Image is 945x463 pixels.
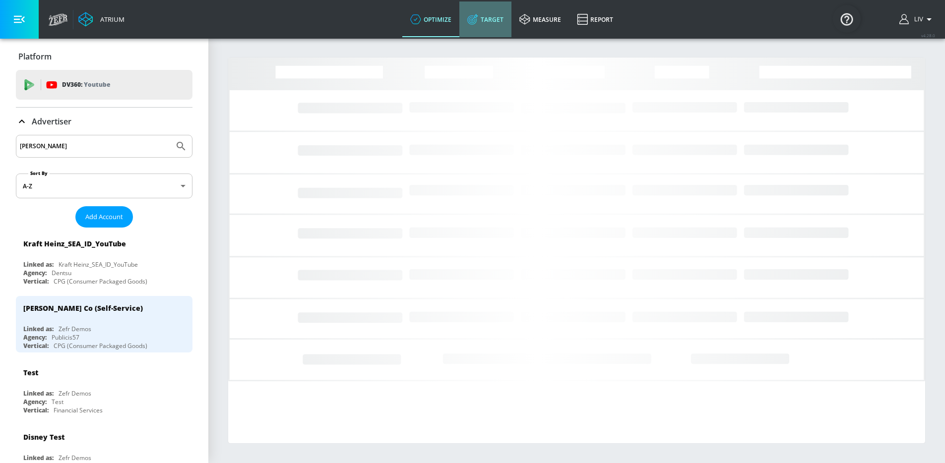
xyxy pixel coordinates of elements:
input: Search by name [20,140,170,153]
div: Kraft Heinz_SEA_ID_YouTubeLinked as:Kraft Heinz_SEA_ID_YouTubeAgency:DentsuVertical:CPG (Consumer... [16,231,192,288]
div: [PERSON_NAME] Co (Self-Service) [23,303,143,313]
div: Zefr Demos [59,389,91,398]
div: Test [52,398,63,406]
div: Kraft Heinz_SEA_ID_YouTube [59,260,138,269]
button: Submit Search [170,135,192,157]
span: Add Account [85,211,123,223]
a: Target [459,1,511,37]
div: Test [23,368,38,377]
div: Zefr Demos [59,325,91,333]
div: Atrium [96,15,125,24]
p: Platform [18,51,52,62]
div: DV360: Youtube [16,70,192,100]
div: Vertical: [23,277,49,286]
a: Report [569,1,621,37]
p: Youtube [84,79,110,90]
div: Kraft Heinz_SEA_ID_YouTube [23,239,126,248]
div: Disney Test [23,432,64,442]
a: Atrium [78,12,125,27]
div: [PERSON_NAME] Co (Self-Service)Linked as:Zefr DemosAgency:Publicis57Vertical:CPG (Consumer Packag... [16,296,192,352]
div: Agency: [23,398,47,406]
div: Financial Services [54,406,103,414]
div: Vertical: [23,406,49,414]
div: Agency: [23,333,47,342]
div: Zefr Demos [59,454,91,462]
div: CPG (Consumer Packaged Goods) [54,342,147,350]
button: Liv [899,13,935,25]
div: Linked as: [23,389,54,398]
div: Vertical: [23,342,49,350]
p: Advertiser [32,116,71,127]
a: optimize [402,1,459,37]
div: Dentsu [52,269,71,277]
div: Agency: [23,269,47,277]
p: DV360: [62,79,110,90]
button: Add Account [75,206,133,228]
label: Sort By [28,170,50,176]
div: CPG (Consumer Packaged Goods) [54,277,147,286]
div: TestLinked as:Zefr DemosAgency:TestVertical:Financial Services [16,360,192,417]
div: Advertiser [16,108,192,135]
span: v 4.28.0 [921,33,935,38]
div: Linked as: [23,260,54,269]
div: A-Z [16,174,192,198]
div: Linked as: [23,325,54,333]
a: measure [511,1,569,37]
span: login as: liv.ho@zefr.com [910,16,923,23]
button: Open Resource Center [833,5,861,33]
div: Publicis57 [52,333,79,342]
div: Linked as: [23,454,54,462]
div: Platform [16,43,192,70]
